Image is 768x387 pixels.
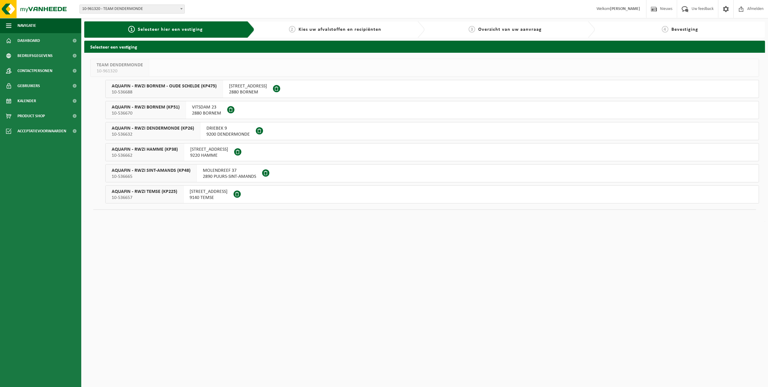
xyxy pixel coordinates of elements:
span: Contactpersonen [17,63,52,78]
button: AQUAFIN - RWZI HAMME (KP38) 10-536662 [STREET_ADDRESS]9220 HAMME [105,143,759,161]
button: AQUAFIN - RWZI SINT-AMANDS (KP48) 10-536665 MOLENDREEF 372890 PUURS-SINT-AMANDS [105,164,759,182]
span: 9200 DENDERMONDE [206,131,250,137]
span: Acceptatievoorwaarden [17,124,66,139]
span: AQUAFIN - RWZI BORNEM (KP51) [112,104,180,110]
span: [STREET_ADDRESS] [190,146,228,153]
span: AQUAFIN - RWZI DENDERMONDE (KP26) [112,125,194,131]
span: 3 [469,26,475,33]
span: 10-961320 [97,68,143,74]
span: Dashboard [17,33,40,48]
span: AQUAFIN - RWZI TEMSE (KP225) [112,189,177,195]
span: Kies uw afvalstoffen en recipiënten [299,27,381,32]
span: Selecteer hier een vestiging [138,27,203,32]
span: 10-961320 - TEAM DENDERMONDE [79,5,185,14]
span: Overzicht van uw aanvraag [478,27,542,32]
span: 10-536688 [112,89,217,95]
span: AQUAFIN - RWZI BORNEM - OUDE SCHELDE (KP475) [112,83,217,89]
button: AQUAFIN - RWZI DENDERMONDE (KP26) 10-536632 DRIEBEK 99200 DENDERMONDE [105,122,759,140]
span: 10-536670 [112,110,180,116]
span: VITSDAM 23 [192,104,221,110]
button: AQUAFIN - RWZI BORNEM (KP51) 10-536670 VITSDAM 232880 BORNEM [105,101,759,119]
span: Bedrijfsgegevens [17,48,53,63]
span: 2880 BORNEM [229,89,267,95]
span: [STREET_ADDRESS] [229,83,267,89]
span: Product Shop [17,109,45,124]
strong: [PERSON_NAME] [610,7,640,11]
span: 2890 PUURS-SINT-AMANDS [203,174,256,180]
span: DRIEBEK 9 [206,125,250,131]
span: AQUAFIN - RWZI HAMME (KP38) [112,146,178,153]
span: [STREET_ADDRESS] [190,189,228,195]
button: AQUAFIN - RWZI TEMSE (KP225) 10-536657 [STREET_ADDRESS]9140 TEMSE [105,185,759,203]
span: 10-536657 [112,195,177,201]
span: 2 [289,26,296,33]
span: 2880 BORNEM [192,110,221,116]
span: 10-536632 [112,131,194,137]
span: Bevestiging [671,27,698,32]
span: 1 [128,26,135,33]
h2: Selecteer een vestiging [84,41,765,52]
span: AQUAFIN - RWZI SINT-AMANDS (KP48) [112,168,190,174]
span: Navigatie [17,18,36,33]
span: MOLENDREEF 37 [203,168,256,174]
span: 9220 HAMME [190,153,228,159]
span: 4 [662,26,668,33]
button: AQUAFIN - RWZI BORNEM - OUDE SCHELDE (KP475) 10-536688 [STREET_ADDRESS]2880 BORNEM [105,80,759,98]
span: 10-536662 [112,153,178,159]
span: 10-536665 [112,174,190,180]
span: 9140 TEMSE [190,195,228,201]
span: Gebruikers [17,78,40,93]
span: TEAM DENDERMONDE [97,62,143,68]
span: 10-961320 - TEAM DENDERMONDE [80,5,184,13]
span: Kalender [17,93,36,109]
